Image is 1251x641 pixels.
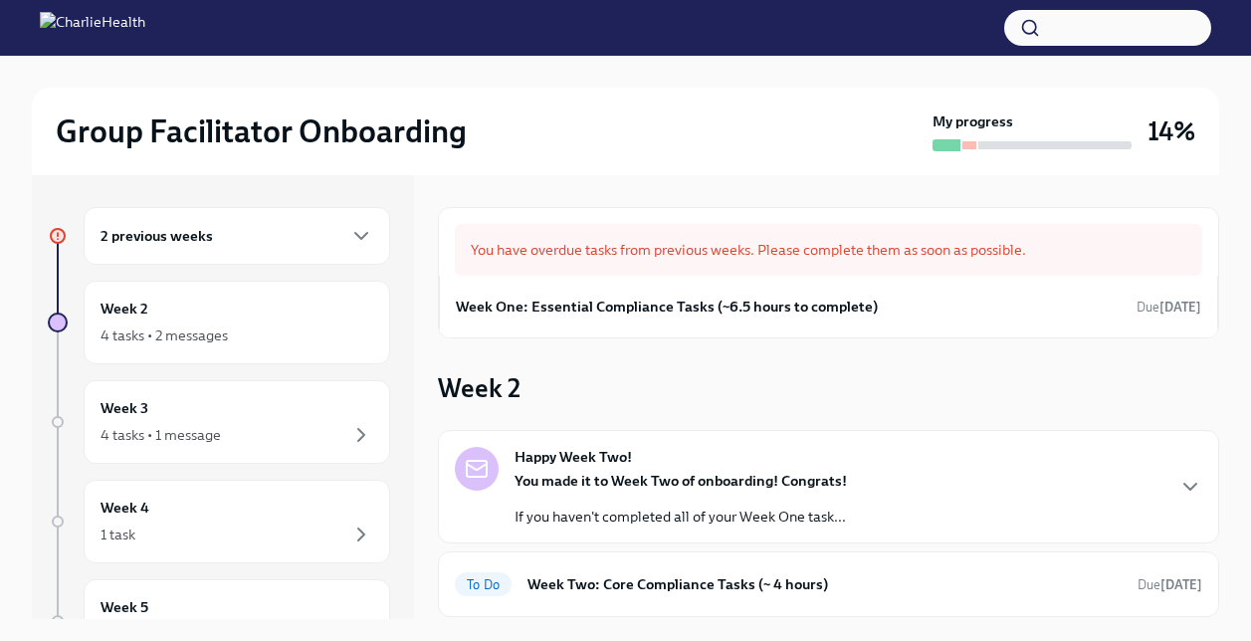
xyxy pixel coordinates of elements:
h6: Week 5 [101,596,148,618]
span: Due [1137,300,1201,315]
div: 4 tasks • 2 messages [101,325,228,345]
h6: Week 2 [101,298,148,320]
h6: Week 4 [101,497,149,519]
strong: My progress [933,111,1013,131]
strong: You made it to Week Two of onboarding! Congrats! [515,472,847,490]
h6: Week Two: Core Compliance Tasks (~ 4 hours) [527,573,1122,595]
a: Week 24 tasks • 2 messages [48,281,390,364]
h6: 2 previous weeks [101,225,213,247]
div: 2 previous weeks [84,207,390,265]
h3: Week 2 [438,370,521,406]
strong: Happy Week Two! [515,447,632,467]
h6: Week One: Essential Compliance Tasks (~6.5 hours to complete) [456,296,878,318]
h3: 14% [1147,113,1195,149]
div: 4 tasks • 1 message [101,425,221,445]
p: If you haven't completed all of your Week One task... [515,507,847,527]
strong: [DATE] [1159,300,1201,315]
div: You have overdue tasks from previous weeks. Please complete them as soon as possible. [455,224,1202,276]
a: Week 34 tasks • 1 message [48,380,390,464]
a: To DoWeek Two: Core Compliance Tasks (~ 4 hours)Due[DATE] [455,568,1202,600]
a: Week 41 task [48,480,390,563]
h6: Week 3 [101,397,148,419]
div: 1 task [101,525,135,544]
h2: Group Facilitator Onboarding [56,111,467,151]
span: October 6th, 2025 08:00 [1138,575,1202,594]
a: Week One: Essential Compliance Tasks (~6.5 hours to complete)Due[DATE] [456,292,1201,321]
span: Due [1138,577,1202,592]
span: To Do [455,577,512,592]
strong: [DATE] [1160,577,1202,592]
img: CharlieHealth [40,12,145,44]
span: September 29th, 2025 08:00 [1137,298,1201,317]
